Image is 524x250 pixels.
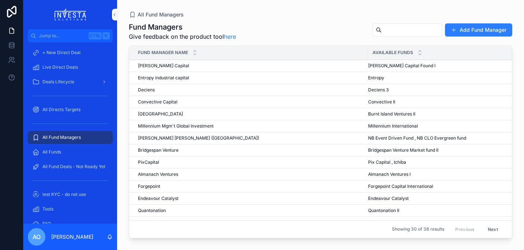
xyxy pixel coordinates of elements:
[42,149,61,155] span: All Funds
[368,147,438,153] span: Bridgespan Venture Market fund II
[368,183,433,189] span: Forgepoint Capital International
[103,33,109,39] span: K
[28,188,113,201] a: test KYC - do not use
[138,75,189,81] span: Entropy industrial capital
[138,135,364,141] a: [PERSON_NAME] [PERSON_NAME] ([GEOGRAPHIC_DATA])
[368,208,399,213] span: Quantonation II
[138,111,183,117] span: [GEOGRAPHIC_DATA]
[138,196,179,201] span: Endeavour Catalyst
[51,233,93,240] p: [PERSON_NAME]
[28,46,113,59] a: + New Direct Deal
[368,99,395,105] span: Convective II
[368,87,389,93] span: Deciens 3
[138,11,184,18] span: All Fund Managers
[42,135,81,140] span: All Fund Managers
[28,29,113,42] button: Jump to...CtrlK
[138,220,194,226] span: Aescuvest Capital Partners
[138,75,364,81] a: Entropy industrial capital
[138,63,364,69] a: [PERSON_NAME] Capital
[42,64,78,70] span: Live Direct Deals
[483,224,503,235] button: Next
[138,99,177,105] span: Convective Capital
[138,135,259,141] span: [PERSON_NAME] [PERSON_NAME] ([GEOGRAPHIC_DATA])
[138,171,364,177] a: Almanach Ventures
[55,9,86,20] img: App logo
[138,50,188,56] span: Fund Manager Name
[89,32,102,39] span: Ctrl
[28,103,113,116] a: All Directs Targets
[28,217,113,230] a: FAQ
[28,75,113,88] a: Deals Lifecycle
[138,183,160,189] span: Forgepoint
[42,50,81,56] span: + New Direct Deal
[368,123,418,129] span: Millennium International
[138,147,364,153] a: Bridgespan Venture
[445,23,512,37] button: Add Fund Manager
[42,164,105,170] span: All Fund Deals - Not Ready Yet
[368,135,466,141] span: NB Event Driven Fund , NB CLO Evergreen fund
[42,79,74,85] span: Deals Lifecycle
[138,147,179,153] span: Bridgespan Venture
[138,196,364,201] a: Endeavour Catalyst
[138,220,364,226] a: Aescuvest Capital Partners
[138,171,178,177] span: Almanach Ventures
[138,123,214,129] span: Millennium Mgm't Global Investment
[138,159,364,165] a: PixCapital
[42,107,81,113] span: All Directs Targets
[138,208,166,213] span: Quantonation
[42,206,53,212] span: Tools
[368,220,431,226] span: Aescuvest CP Healthtech fund
[373,50,413,56] span: Available Funds
[28,145,113,159] a: All Funds
[28,160,113,173] a: All Fund Deals - Not Ready Yet
[23,42,117,224] div: scrollable content
[138,63,189,69] span: [PERSON_NAME] Capital
[129,11,184,18] a: All Fund Managers
[138,183,364,189] a: Forgepoint
[224,33,236,40] a: here
[368,171,411,177] span: Almanach Ventures I
[138,111,364,117] a: [GEOGRAPHIC_DATA]
[28,202,113,216] a: Tools
[39,33,86,39] span: Jump to...
[33,232,41,241] span: AO
[368,196,409,201] span: Endeavour Catalyst
[138,99,364,105] a: Convective Capital
[368,159,406,165] span: Pix Capital , Ichiba
[138,87,364,93] a: Deciens
[42,221,51,227] span: FAQ
[42,192,86,197] span: test KYC - do not use
[138,123,364,129] a: Millennium Mgm't Global Investment
[368,75,384,81] span: Entropy
[368,63,435,69] span: [PERSON_NAME] Capital Found I
[368,111,415,117] span: Burnt Island Ventures II
[129,22,236,32] h1: Fund Managers
[138,208,364,213] a: Quantonation
[129,32,236,41] span: Give feedback on the product tool
[138,87,155,93] span: Deciens
[28,131,113,144] a: All Fund Managers
[392,227,444,232] span: Showing 30 of 38 results
[28,61,113,74] a: Live Direct Deals
[138,159,159,165] span: PixCapital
